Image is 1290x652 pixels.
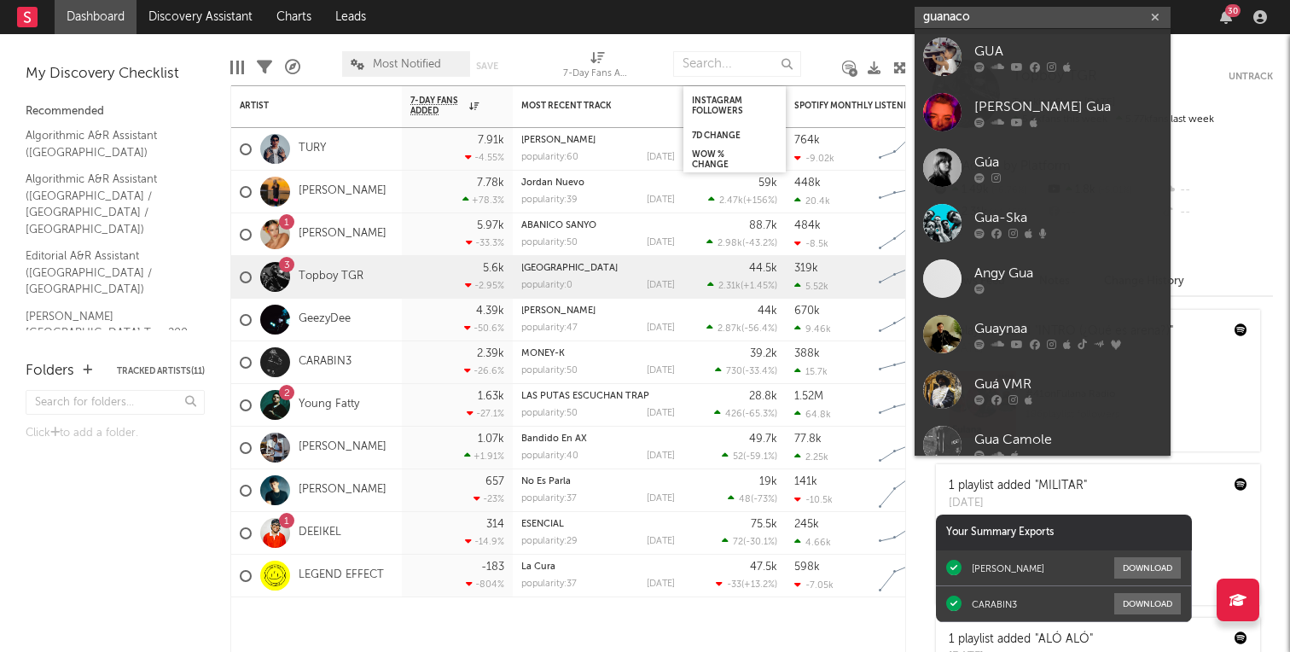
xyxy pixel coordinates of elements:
[974,41,1162,61] div: GUA
[759,476,777,487] div: 19k
[521,434,675,444] div: Bandido En AX
[521,434,587,444] a: Bandido En AX
[563,64,631,84] div: 7-Day Fans Added (7-Day Fans Added)
[728,493,777,504] div: ( )
[758,178,777,189] div: 59k
[794,476,817,487] div: 141k
[974,207,1162,228] div: Gua-Ska
[915,84,1171,140] a: [PERSON_NAME] Gua
[1229,68,1273,85] button: Untrack
[1220,10,1232,24] button: 30
[749,434,777,445] div: 49.7k
[974,263,1162,283] div: Angy Gua
[794,153,834,164] div: -9.02k
[949,477,1087,495] div: 1 playlist added
[299,227,386,242] a: [PERSON_NAME]
[521,221,596,230] a: ABANICO SANYO
[744,580,775,590] span: +13.2 %
[521,562,555,572] a: La Cura
[871,299,948,341] svg: Chart title
[871,427,948,469] svg: Chart title
[749,263,777,274] div: 44.5k
[743,282,775,291] span: +1.45 %
[521,281,572,290] div: popularity: 0
[972,562,1044,574] div: [PERSON_NAME]
[647,153,675,162] div: [DATE]
[26,423,205,444] div: Click to add a folder.
[467,408,504,419] div: -27.1 %
[708,195,777,206] div: ( )
[871,341,948,384] svg: Chart title
[299,142,326,156] a: TURY
[949,495,1087,512] div: [DATE]
[718,282,741,291] span: 2.31k
[949,631,1093,649] div: 1 playlist added
[299,483,386,498] a: [PERSON_NAME]
[718,324,741,334] span: 2.87k
[727,580,741,590] span: -33
[521,477,675,486] div: No Es Parla
[647,579,675,589] div: [DATE]
[465,152,504,163] div: -4.55 %
[647,409,675,418] div: [DATE]
[739,495,751,504] span: 48
[464,365,504,376] div: -26.6 %
[521,349,565,358] a: MONEY-K
[521,323,578,333] div: popularity: 47
[464,451,504,462] div: +1.91 %
[1114,557,1181,579] button: Download
[794,323,831,335] div: 9.46k
[794,391,823,402] div: 1.52M
[299,184,386,199] a: [PERSON_NAME]
[647,366,675,375] div: [DATE]
[749,391,777,402] div: 28.8k
[722,536,777,547] div: ( )
[794,494,833,505] div: -10.5k
[521,349,675,358] div: MONEY-K
[26,170,188,238] a: Algorithmic A&R Assistant ([GEOGRAPHIC_DATA] / [GEOGRAPHIC_DATA] / [GEOGRAPHIC_DATA])
[466,579,504,590] div: -804 %
[299,270,363,284] a: Topboy TGR
[746,538,775,547] span: -30.1 %
[915,140,1171,195] a: Gúa
[410,96,465,116] span: 7-Day Fans Added
[521,178,584,188] a: Jordan Nuevo
[871,213,948,256] svg: Chart title
[1159,201,1273,224] div: --
[299,526,341,540] a: DEEIKEL
[745,410,775,419] span: -65.3 %
[974,429,1162,450] div: Gua Camole
[647,281,675,290] div: [DATE]
[758,306,777,317] div: 44k
[299,355,352,370] a: CARABIN3
[974,318,1162,339] div: Guaynaa
[974,96,1162,117] div: [PERSON_NAME] Gua
[26,102,205,122] div: Recommended
[521,136,596,145] a: [PERSON_NAME]
[647,451,675,461] div: [DATE]
[871,469,948,512] svg: Chart title
[974,374,1162,394] div: Guá VMR
[753,495,775,504] span: -73 %
[746,196,775,206] span: +156 %
[521,520,675,529] div: ESENCIAL
[477,220,504,231] div: 5.97k
[706,323,777,334] div: ( )
[915,195,1171,251] a: Gua-Ska
[794,101,922,111] div: Spotify Monthly Listeners
[706,237,777,248] div: ( )
[521,579,577,589] div: popularity: 37
[725,410,742,419] span: 426
[521,238,578,247] div: popularity: 50
[746,452,775,462] span: -59.1 %
[750,562,777,573] div: 47.5k
[794,537,831,548] div: 4.66k
[745,367,775,376] span: -33.4 %
[692,131,752,141] div: 7d Change
[794,579,834,591] div: -7.05k
[466,237,504,248] div: -33.3 %
[563,43,631,92] div: 7-Day Fans Added (7-Day Fans Added)
[1114,593,1181,614] button: Download
[521,101,649,111] div: Most Recent Track
[794,263,818,274] div: 319k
